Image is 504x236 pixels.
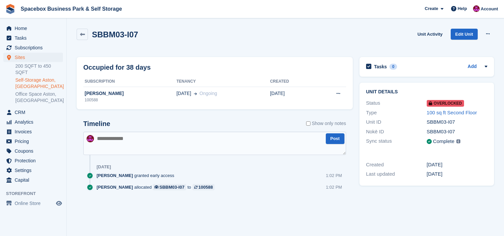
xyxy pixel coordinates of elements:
th: Created [270,76,314,87]
div: 1:02 PM [326,172,342,179]
a: Edit Unit [451,29,478,40]
a: Add [468,63,477,71]
span: Online Store [15,199,55,208]
span: Subscriptions [15,43,55,52]
img: icon-info-grey-7440780725fd019a000dd9b08b2336e03edf1995a4989e88bcd33f0948082b44.svg [456,139,460,143]
img: Shitika Balanath [87,135,94,142]
a: menu [3,43,63,52]
div: granted early access [97,172,178,179]
div: 100588 [83,97,177,103]
div: [DATE] [97,164,111,170]
span: Account [481,6,498,12]
a: menu [3,166,63,175]
div: Created [366,161,427,169]
div: Sync status [366,137,427,146]
a: Unit Activity [415,29,445,40]
div: SBBM03-I07 [427,118,487,126]
label: Show only notes [306,120,346,127]
a: Self-Storage Aston, [GEOGRAPHIC_DATA] [15,77,63,90]
span: Create [425,5,438,12]
div: [DATE] [427,161,487,169]
span: [PERSON_NAME] [97,184,133,190]
div: [DATE] [427,170,487,178]
a: menu [3,175,63,185]
div: Last updated [366,170,427,178]
a: menu [3,156,63,165]
a: menu [3,199,63,208]
span: Overlocked [427,100,464,107]
div: allocated to [97,184,218,190]
img: stora-icon-8386f47178a22dfd0bd8f6a31ec36ba5ce8667c1dd55bd0f319d3a0aa187defe.svg [5,4,15,14]
div: SBBM03-I07 [160,184,185,190]
h2: Occupied for 38 days [83,62,151,72]
span: Coupons [15,146,55,156]
td: [DATE] [270,87,314,107]
div: Complete [433,138,454,145]
div: [PERSON_NAME] [83,90,177,97]
div: Unit ID [366,118,427,126]
span: Home [15,24,55,33]
span: CRM [15,108,55,117]
a: Spacebox Business Park & Self Storage [18,3,125,14]
a: menu [3,24,63,33]
a: Office Space Aston, [GEOGRAPHIC_DATA] [15,91,63,104]
img: Shitika Balanath [473,5,480,12]
div: SBBM03-I07 [427,128,487,136]
span: Pricing [15,137,55,146]
div: 1:02 PM [326,184,342,190]
a: 100 sq ft Second Floor [427,110,477,115]
a: SBBM03-I07 [153,184,186,190]
span: Storefront [6,190,66,197]
span: Tasks [15,33,55,43]
a: menu [3,108,63,117]
a: menu [3,33,63,43]
h2: Unit details [366,89,487,95]
span: Help [458,5,467,12]
h2: Tasks [374,64,387,70]
a: menu [3,117,63,127]
span: Protection [15,156,55,165]
span: Ongoing [200,91,217,96]
span: Invoices [15,127,55,136]
a: menu [3,137,63,146]
div: 0 [389,64,397,70]
div: Status [366,99,427,107]
a: menu [3,53,63,62]
span: Sites [15,53,55,62]
h2: Timeline [83,120,110,128]
span: [PERSON_NAME] [97,172,133,179]
a: 100588 [193,184,215,190]
a: Preview store [55,199,63,207]
button: Post [326,133,344,144]
a: menu [3,146,63,156]
a: 200 SQFT to 450 SQFT [15,63,63,76]
th: Subscription [83,76,177,87]
span: Capital [15,175,55,185]
input: Show only notes [306,120,310,127]
a: menu [3,127,63,136]
div: Nokē ID [366,128,427,136]
span: Analytics [15,117,55,127]
span: [DATE] [177,90,191,97]
h2: SBBM03-I07 [92,30,138,39]
div: Type [366,109,427,117]
div: 100588 [199,184,213,190]
th: Tenancy [177,76,270,87]
span: Settings [15,166,55,175]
